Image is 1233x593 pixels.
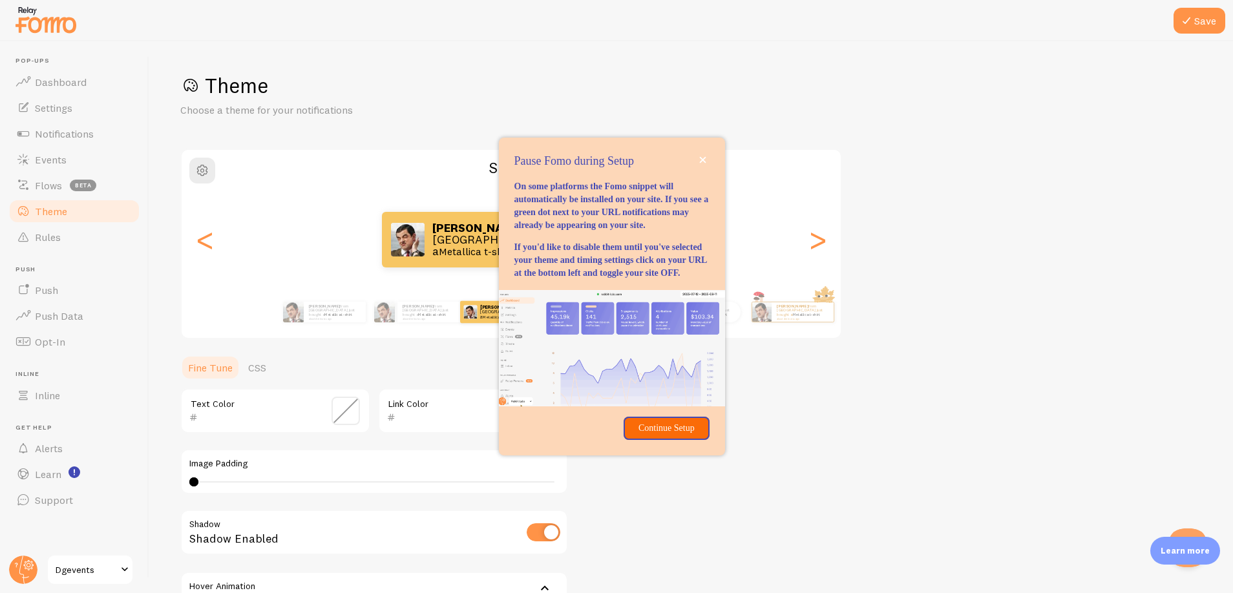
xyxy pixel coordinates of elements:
h1: Theme [180,72,1202,99]
div: Previous slide [197,193,213,286]
a: Push [8,277,141,303]
small: about 4 minutes ago [309,317,359,320]
p: from [GEOGRAPHIC_DATA] just bought a [432,218,621,261]
a: Metallica t-shirt [699,312,727,317]
a: Events [8,147,141,172]
img: Fomo [752,302,771,322]
img: Fomo [463,305,477,318]
div: Shadow Enabled [180,510,568,557]
p: Learn more [1161,545,1210,557]
p: from [GEOGRAPHIC_DATA] just bought a [777,304,828,320]
a: Learn [8,461,141,487]
a: Inline [8,382,141,408]
a: Metallica t-shirt [792,312,820,317]
span: Notifications [35,127,94,140]
button: close, [696,153,710,167]
a: Metallica t-shirt [483,314,512,319]
div: Pause Fomo during Setup [499,138,725,455]
a: Metallica t-shirt [324,312,352,317]
button: Continue Setup [624,417,709,440]
span: Theme [35,205,67,218]
label: Image Padding [189,458,559,470]
span: Dashboard [35,76,87,88]
a: Alerts [8,435,141,461]
h2: Shorty [182,158,841,178]
span: Pop-ups [16,57,141,65]
span: Support [35,494,73,506]
a: Dashboard [8,69,141,95]
div: Next slide [810,193,825,286]
p: Choose a theme for your notifications [180,103,490,118]
span: Events [35,153,67,166]
span: Flows [35,179,62,192]
a: Opt-In [8,329,141,355]
a: Metallica t-shirt [439,245,512,258]
span: Push [35,284,58,296]
a: Metallica t-shirt [418,312,446,317]
a: Support [8,487,141,513]
span: Alerts [35,442,63,455]
span: Push Data [35,309,83,322]
a: Fine Tune [180,355,240,380]
a: Rules [8,224,141,250]
img: fomo-relay-logo-orange.svg [14,3,78,36]
span: Inline [35,389,60,402]
img: Fomo [283,302,304,322]
a: Flows beta [8,172,141,198]
strong: [PERSON_NAME] [403,304,434,309]
iframe: Help Scout Beacon - Open [1168,528,1207,567]
p: Continue Setup [631,422,701,435]
a: Dgevents [47,554,134,585]
span: Push [16,265,141,274]
a: Settings [8,95,141,121]
svg: <p>Watch New Feature Tutorials!</p> [68,466,80,478]
strong: [PERSON_NAME] [309,304,340,309]
div: Learn more [1150,537,1220,565]
span: Dgevents [56,562,117,577]
a: Theme [8,198,141,224]
span: Opt-In [35,335,65,348]
span: Learn [35,468,61,481]
p: from [GEOGRAPHIC_DATA] just bought a [480,304,556,320]
small: about 4 minutes ago [777,317,827,320]
strong: [PERSON_NAME] [777,304,808,309]
span: Inline [16,370,141,379]
span: beta [70,180,96,191]
span: Get Help [16,424,141,432]
img: Fomo [374,302,395,322]
img: Fomo [391,223,425,256]
strong: [PERSON_NAME] [480,304,516,310]
p: from [GEOGRAPHIC_DATA] just bought a [309,304,361,320]
span: Settings [35,101,72,114]
a: Notifications [8,121,141,147]
p: from [GEOGRAPHIC_DATA] just bought a [684,304,735,320]
a: Push Data [8,303,141,329]
small: about 4 minutes ago [684,317,734,320]
a: CSS [240,355,274,380]
span: Rules [35,231,61,244]
strong: [PERSON_NAME] [432,220,523,235]
p: Pause Fomo during Setup [514,153,710,170]
p: from [GEOGRAPHIC_DATA] just bought a [403,304,457,320]
p: If you'd like to disable them until you've selected your theme and timing settings click on your ... [514,241,710,280]
p: On some platforms the Fomo snippet will automatically be installed on your site. If you see a gre... [514,180,710,232]
small: about 4 minutes ago [403,317,456,320]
